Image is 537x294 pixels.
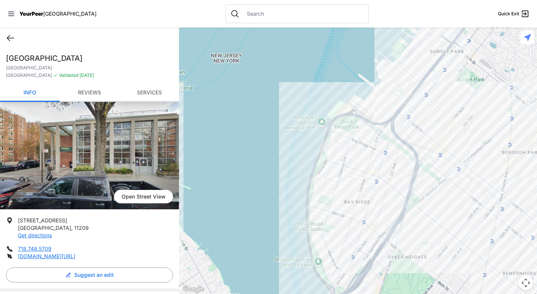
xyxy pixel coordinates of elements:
[59,72,78,78] span: Validated
[18,225,71,231] span: [GEOGRAPHIC_DATA]
[181,284,205,294] a: Open this area in Google Maps (opens a new window)
[19,10,43,17] span: YourPeer
[18,245,51,252] a: 718.748.5709
[74,225,89,231] span: 11209
[181,284,205,294] img: Google
[19,12,97,16] a: YourPeer[GEOGRAPHIC_DATA]
[18,253,75,259] a: [DOMAIN_NAME][URL]
[78,72,94,78] span: [DATE]
[6,72,52,78] span: [GEOGRAPHIC_DATA]
[6,268,173,282] button: Suggest an edit
[18,217,67,223] span: [STREET_ADDRESS]
[74,271,114,279] span: Suggest an edit
[518,275,533,290] button: Map camera controls
[498,11,519,17] span: Quick Exit
[114,190,173,203] span: Open Street View
[6,65,173,71] p: [GEOGRAPHIC_DATA]
[71,225,73,231] span: ,
[498,9,530,18] a: Quick Exit
[119,84,179,102] a: Services
[242,10,364,18] input: Search
[18,232,52,238] a: Get directions
[43,10,97,17] span: [GEOGRAPHIC_DATA]
[6,53,173,63] h1: [GEOGRAPHIC_DATA]
[53,72,57,78] span: ✓
[60,84,119,102] a: Reviews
